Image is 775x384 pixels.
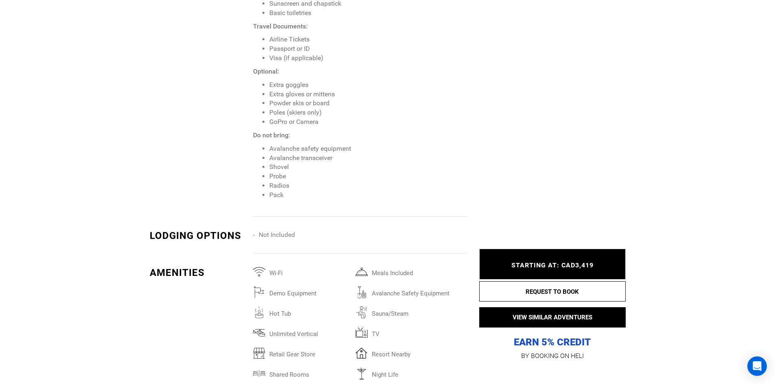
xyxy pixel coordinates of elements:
[269,154,467,163] li: Avalanche transceiver
[265,367,356,378] span: Shared Rooms
[253,286,265,298] img: demoequipment.svg
[269,144,467,154] li: Avalanche safety equipment
[368,367,458,378] span: Night Life
[269,117,467,127] li: GoPro or Camera
[269,44,467,54] li: Passport or ID
[265,266,356,276] span: Wi-Fi
[747,356,767,376] div: Open Intercom Messenger
[269,99,467,108] li: Powder skis or board
[356,286,368,298] img: avalanchesafetyequipment.svg
[479,307,626,328] button: VIEW SIMILAR ADVENTURES
[150,266,247,280] div: Amenities
[356,266,368,278] img: mealsincluded.svg
[253,347,265,359] img: retailgearstore.svg
[269,90,467,99] li: Extra gloves or mittens
[150,229,247,243] div: Lodging options
[269,181,467,191] li: Radios
[269,9,467,18] li: Basic toiletries
[356,367,368,380] img: nightlife.svg
[479,255,626,349] p: EARN 5% CREDIT
[479,281,626,302] button: REQUEST TO BOOK
[269,80,467,90] li: Extra goggles
[269,54,467,63] li: Visa (if applicable)
[265,347,356,358] span: retail gear store
[269,108,467,117] li: Poles (skiers only)
[511,261,594,269] span: STARTING AT: CAD3,419
[368,286,458,297] span: avalanche safety equipment
[253,367,265,380] img: sharedrooms.svg
[368,266,458,276] span: Meals included
[368,306,458,317] span: sauna/steam
[253,22,308,30] strong: Travel Documents:
[356,306,368,319] img: saunasteam.svg
[265,327,356,337] span: unlimited vertical
[269,163,467,172] li: Shovel
[253,327,265,339] img: unlimitedvertical.svg
[253,67,279,75] strong: Optional:
[356,327,368,339] img: tv.svg
[265,306,356,317] span: hot tub
[253,131,290,139] strong: Do not bring:
[253,229,356,241] li: Not Included
[253,306,265,319] img: hottub.svg
[269,191,467,200] li: Pack
[253,266,265,278] img: wifi.svg
[269,172,467,181] li: Probe
[356,347,368,359] img: resortnearby.svg
[265,286,356,297] span: Demo Equipment
[368,347,458,358] span: resort nearby
[269,35,467,44] li: Airline Tickets
[368,327,458,337] span: TV
[479,350,626,362] p: BY BOOKING ON HELI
